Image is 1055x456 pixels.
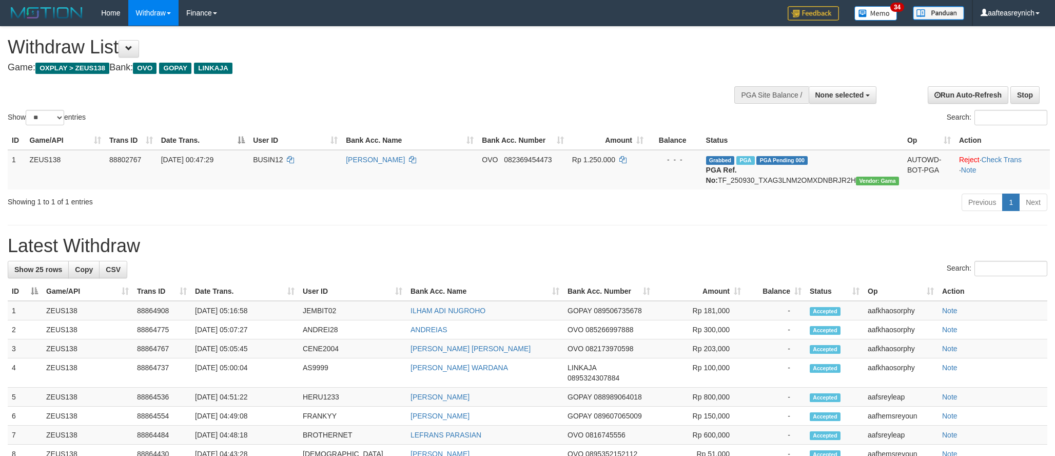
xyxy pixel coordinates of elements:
a: Note [942,326,958,334]
span: Accepted [810,345,841,354]
input: Search: [974,261,1047,276]
td: [DATE] 04:48:18 [191,426,299,445]
label: Search: [947,110,1047,125]
td: BROTHERNET [299,426,406,445]
th: Status [702,131,903,150]
td: aafkhaosorphy [864,320,938,339]
span: CSV [106,265,121,274]
td: 5 [8,388,42,407]
a: [PERSON_NAME] [411,393,470,401]
h4: Game: Bank: [8,63,693,73]
td: JEMBIT02 [299,301,406,320]
td: [DATE] 04:51:22 [191,388,299,407]
td: FRANKYY [299,407,406,426]
a: Show 25 rows [8,261,69,278]
th: ID: activate to sort column descending [8,282,42,301]
td: [DATE] 05:05:45 [191,339,299,358]
span: Accepted [810,431,841,440]
a: Note [942,431,958,439]
th: Balance: activate to sort column ascending [745,282,806,301]
a: 1 [1002,194,1020,211]
span: OVO [568,326,583,334]
td: 1 [8,301,42,320]
span: Grabbed [706,156,735,165]
span: 88802767 [109,156,141,164]
a: ILHAM ADI NUGROHO [411,307,485,315]
th: Op: activate to sort column ascending [903,131,955,150]
span: Accepted [810,307,841,316]
a: Previous [962,194,1003,211]
span: GOPAY [159,63,191,74]
td: 88864737 [133,358,191,388]
span: Copy 082369454473 to clipboard [504,156,552,164]
td: Rp 150,000 [654,407,745,426]
td: 2 [8,320,42,339]
span: Accepted [810,364,841,373]
td: ANDREI28 [299,320,406,339]
span: Show 25 rows [14,265,62,274]
span: OVO [568,345,583,353]
a: Copy [68,261,100,278]
a: Reject [959,156,980,164]
td: Rp 800,000 [654,388,745,407]
td: - [745,358,806,388]
a: Next [1019,194,1047,211]
td: Rp 100,000 [654,358,745,388]
td: [DATE] 05:16:58 [191,301,299,320]
a: Note [961,166,976,174]
th: Bank Acc. Number: activate to sort column ascending [563,282,654,301]
td: aafkhaosorphy [864,301,938,320]
span: 34 [890,3,904,12]
a: [PERSON_NAME] WARDANA [411,364,508,372]
td: aafkhaosorphy [864,358,938,388]
td: ZEUS138 [42,339,133,358]
td: HERU1233 [299,388,406,407]
span: Marked by aafsreyleap [736,156,754,165]
td: 88864767 [133,339,191,358]
img: MOTION_logo.png [8,5,86,21]
th: Trans ID: activate to sort column ascending [133,282,191,301]
td: 1 [8,150,26,189]
span: LINKAJA [568,364,596,372]
td: Rp 300,000 [654,320,745,339]
select: Showentries [26,110,64,125]
td: - [745,301,806,320]
td: [DATE] 05:07:27 [191,320,299,339]
th: Bank Acc. Name: activate to sort column ascending [406,282,563,301]
a: Check Trans [982,156,1022,164]
th: Bank Acc. Number: activate to sort column ascending [478,131,568,150]
th: User ID: activate to sort column ascending [299,282,406,301]
td: ZEUS138 [42,426,133,445]
h1: Withdraw List [8,37,693,58]
th: Date Trans.: activate to sort column descending [157,131,249,150]
span: GOPAY [568,307,592,315]
span: Rp 1.250.000 [572,156,615,164]
th: Trans ID: activate to sort column ascending [105,131,157,150]
span: Copy 089506735678 to clipboard [594,307,641,315]
td: AS9999 [299,358,406,388]
td: ZEUS138 [42,320,133,339]
td: TF_250930_TXAG3LNM2OMXDNBRJR2H [702,150,903,189]
td: aafhemsreyoun [864,407,938,426]
th: ID [8,131,26,150]
img: Feedback.jpg [788,6,839,21]
a: Run Auto-Refresh [928,86,1008,104]
td: ZEUS138 [42,388,133,407]
span: GOPAY [568,393,592,401]
td: - [745,388,806,407]
th: Amount: activate to sort column ascending [654,282,745,301]
td: [DATE] 05:00:04 [191,358,299,388]
td: Rp 181,000 [654,301,745,320]
a: Note [942,307,958,315]
a: CSV [99,261,127,278]
td: - [745,320,806,339]
td: - [745,339,806,358]
td: 88864775 [133,320,191,339]
td: 6 [8,407,42,426]
td: ZEUS138 [42,301,133,320]
label: Show entries [8,110,86,125]
td: CENE2004 [299,339,406,358]
a: Note [942,412,958,420]
span: Accepted [810,393,841,402]
th: Action [938,282,1047,301]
